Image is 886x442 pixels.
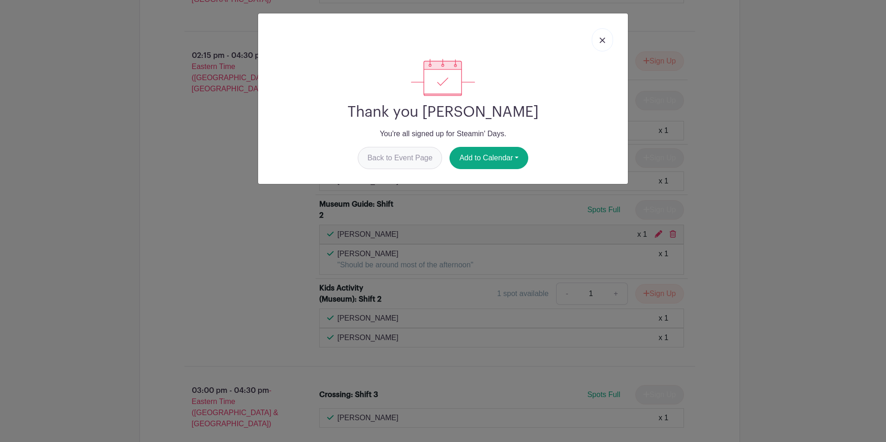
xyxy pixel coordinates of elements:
img: close_button-5f87c8562297e5c2d7936805f587ecaba9071eb48480494691a3f1689db116b3.svg [600,38,605,43]
a: Back to Event Page [358,147,443,169]
button: Add to Calendar [449,147,528,169]
img: signup_complete-c468d5dda3e2740ee63a24cb0ba0d3ce5d8a4ecd24259e683200fb1569d990c8.svg [411,59,475,96]
h2: Thank you [PERSON_NAME] [266,103,620,121]
p: You're all signed up for Steamin' Days. [266,128,620,139]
